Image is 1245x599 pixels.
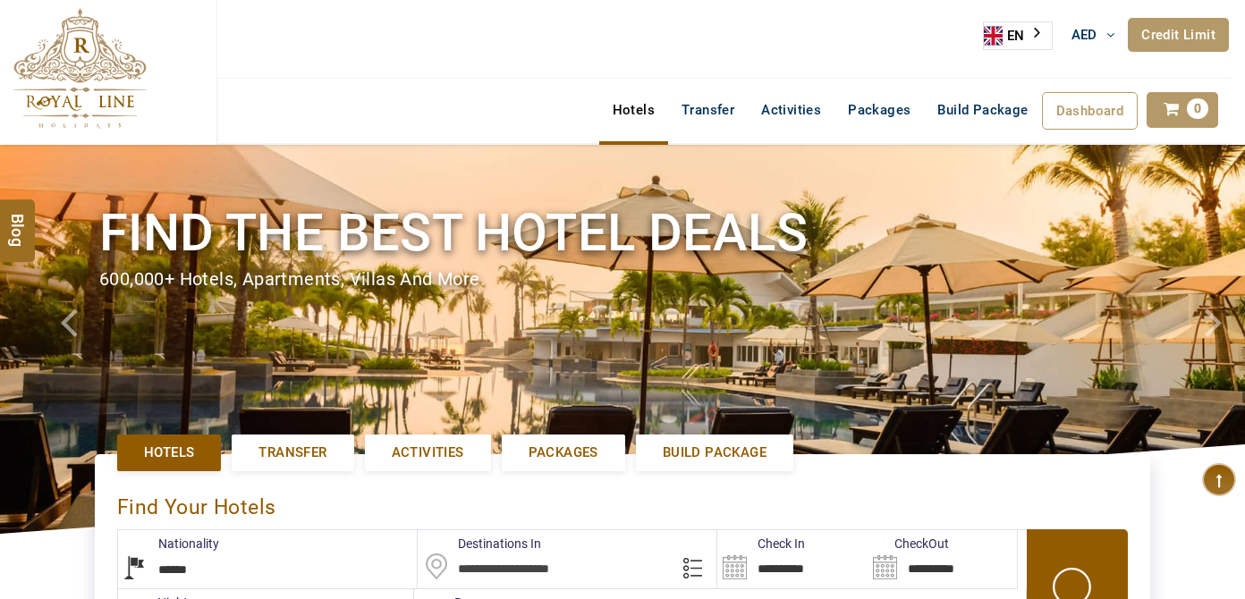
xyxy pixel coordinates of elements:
a: 0 [1147,92,1218,128]
label: CheckOut [868,535,949,553]
a: Build Package [636,434,793,471]
span: Transfer [258,443,326,462]
a: Hotels [599,92,668,128]
label: Check In [717,535,805,553]
span: Dashboard [1056,103,1124,119]
span: 0 [1187,98,1208,119]
a: EN [984,22,1052,49]
a: Build Package [924,92,1041,128]
input: Search [868,530,1017,588]
span: Hotels [144,443,194,462]
a: Credit Limit [1128,18,1229,52]
label: Nationality [118,535,219,553]
label: Destinations In [418,535,541,553]
a: Activities [365,434,491,471]
a: Transfer [232,434,353,471]
span: AED [1071,27,1097,43]
div: 600,000+ hotels, apartments, villas and more. [99,266,1146,292]
span: Packages [529,443,598,462]
a: Packages [834,92,924,128]
h1: Find the best hotel deals [99,199,1146,266]
aside: Language selected: English [983,21,1053,50]
a: Transfer [668,92,748,128]
a: Packages [502,434,625,471]
a: Activities [748,92,834,128]
input: Search [717,530,867,588]
span: Build Package [663,443,766,462]
a: Hotels [117,434,221,471]
div: Language [983,21,1053,50]
span: Activities [392,443,464,462]
div: Find Your Hotels [117,477,1128,529]
img: The Royal Line Holidays [13,8,147,129]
